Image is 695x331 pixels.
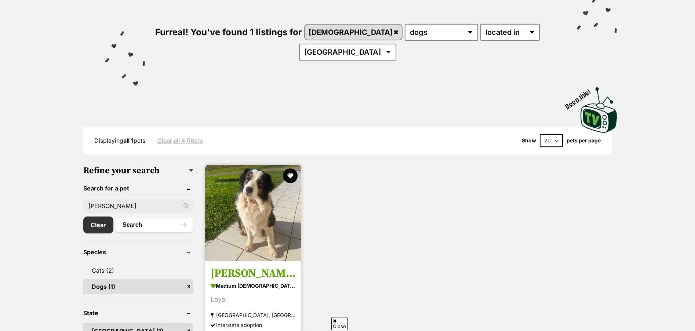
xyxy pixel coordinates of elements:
button: favourite [283,168,298,183]
a: Clear all 4 filters [157,137,203,144]
div: Interstate adoption [211,320,296,330]
button: Search [115,218,193,232]
a: Cats (2) [83,263,193,278]
a: Boop this! [581,81,617,134]
span: Show [522,138,536,143]
span: Furreal! You've found 1 listings for [155,27,302,37]
strong: medium [DEMOGRAPHIC_DATA] Dog [211,280,296,291]
header: Species [83,249,193,255]
a: [DEMOGRAPHIC_DATA] [305,25,402,40]
img: PetRescue TV logo [581,87,617,133]
a: Dogs (1) [83,279,193,294]
h3: Refine your search [83,165,193,176]
header: Search for a pet [83,185,193,192]
img: Gracie - Australian Shepherd Dog [205,165,301,261]
strong: [GEOGRAPHIC_DATA], [GEOGRAPHIC_DATA] [211,310,296,320]
strong: all 1 [123,137,134,144]
a: Clear [83,217,113,233]
input: Toby [83,199,193,213]
span: Close [331,317,347,330]
span: Displaying pets [94,137,145,144]
header: State [83,310,193,316]
span: Boop this! [564,83,598,110]
h3: [PERSON_NAME] [211,266,296,280]
label: pets per page [567,138,601,143]
div: Loyal [211,295,296,305]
